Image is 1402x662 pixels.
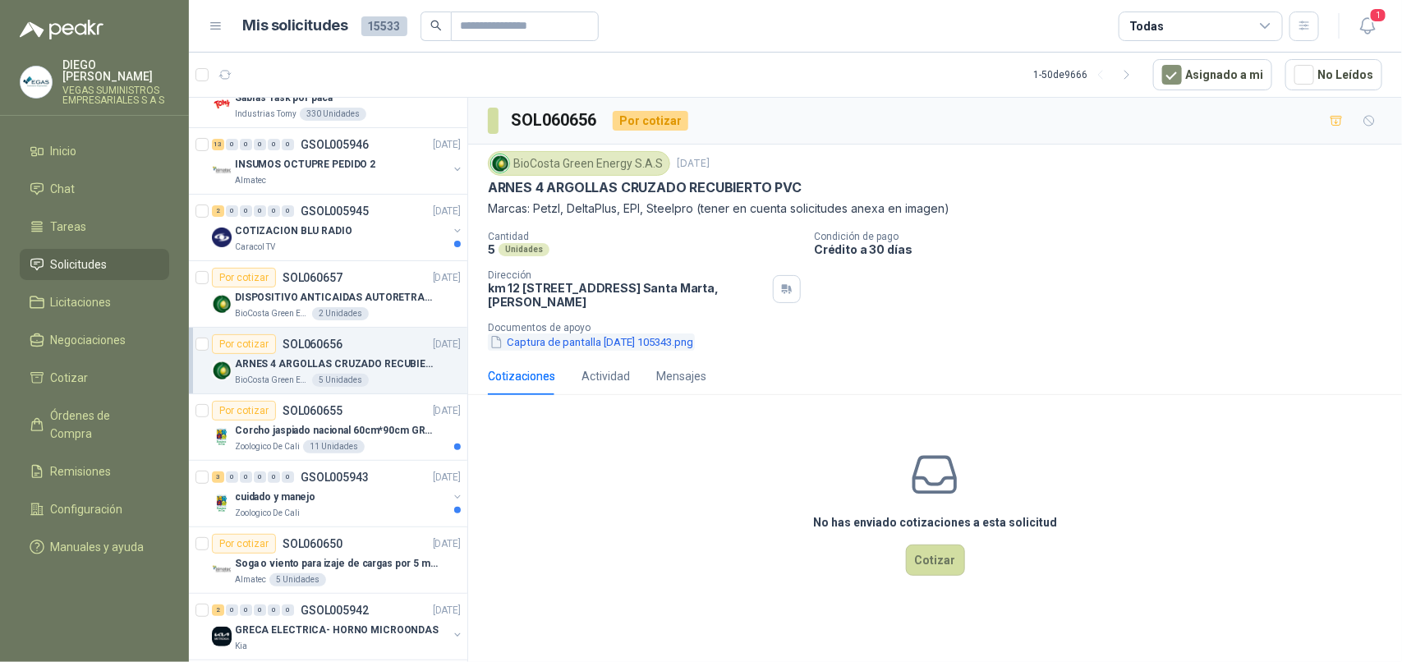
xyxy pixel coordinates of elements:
[488,231,801,242] p: Cantidad
[212,534,276,554] div: Por cotizar
[677,156,710,172] p: [DATE]
[268,139,280,150] div: 0
[212,294,232,314] img: Company Logo
[20,287,169,318] a: Licitaciones
[20,362,169,393] a: Cotizar
[488,333,695,351] button: Captura de pantalla [DATE] 105343.png
[235,157,375,172] p: INSUMOS OCTUPRE PEDIDO 2
[235,507,300,520] p: Zoologico De Cali
[212,161,232,181] img: Company Logo
[300,108,366,121] div: 330 Unidades
[814,242,1395,256] p: Crédito a 30 días
[212,139,224,150] div: 13
[212,135,464,187] a: 13 0 0 0 0 0 GSOL005946[DATE] Company LogoINSUMOS OCTUPRE PEDIDO 2Almatec
[20,531,169,563] a: Manuales y ayuda
[430,20,442,31] span: search
[301,471,369,483] p: GSOL005943
[62,59,169,82] p: DIEGO [PERSON_NAME]
[268,471,280,483] div: 0
[268,605,280,616] div: 0
[488,179,802,196] p: ARNES 4 ARGOLLAS CRUZADO RECUBIERTO PVC
[301,139,369,150] p: GSOL005946
[488,322,1395,333] p: Documentos de apoyo
[813,513,1057,531] h3: No has enviado cotizaciones a esta solicitud
[20,20,103,39] img: Logo peakr
[268,205,280,217] div: 0
[226,471,238,483] div: 0
[301,205,369,217] p: GSOL005945
[212,201,464,254] a: 2 0 0 0 0 0 GSOL005945[DATE] Company LogoCOTIZACION BLU RADIOCaracol TV
[301,605,369,616] p: GSOL005942
[488,281,766,309] p: km 12 [STREET_ADDRESS] Santa Marta , [PERSON_NAME]
[488,269,766,281] p: Dirección
[433,603,461,618] p: [DATE]
[20,456,169,487] a: Remisiones
[488,242,495,256] p: 5
[20,211,169,242] a: Tareas
[20,400,169,449] a: Órdenes de Compra
[1129,17,1164,35] div: Todas
[51,255,108,274] span: Solicitudes
[212,205,224,217] div: 2
[254,205,266,217] div: 0
[488,151,670,176] div: BioCosta Green Energy S.A.S
[235,623,439,638] p: GRECA ELECTRICA- HORNO MICROONDAS
[361,16,407,36] span: 15533
[212,268,276,287] div: Por cotizar
[581,367,630,385] div: Actividad
[235,374,309,387] p: BioCosta Green Energy S.A.S
[51,538,145,556] span: Manuales y ayuda
[235,640,247,653] p: Kia
[283,272,342,283] p: SOL060657
[21,67,52,98] img: Company Logo
[243,14,348,38] h1: Mis solicitudes
[212,605,224,616] div: 2
[212,361,232,380] img: Company Logo
[226,605,238,616] div: 0
[235,108,296,121] p: Industrias Tomy
[235,440,300,453] p: Zoologico De Cali
[269,573,326,586] div: 5 Unidades
[226,205,238,217] div: 0
[433,270,461,286] p: [DATE]
[491,154,509,172] img: Company Logo
[51,500,123,518] span: Configuración
[235,223,352,239] p: COTIZACION BLU RADIO
[20,249,169,280] a: Solicitudes
[1285,59,1382,90] button: No Leídos
[906,545,965,576] button: Cotizar
[235,356,439,372] p: ARNES 4 ARGOLLAS CRUZADO RECUBIERTO PVC
[283,338,342,350] p: SOL060656
[488,200,1382,218] p: Marcas: Petzl, DeltaPlus, EPI, Steelpro (tener en cuenta solicitudes anexa en imagen)
[189,328,467,394] a: Por cotizarSOL060656[DATE] Company LogoARNES 4 ARGOLLAS CRUZADO RECUBIERTO PVCBioCosta Green Ener...
[282,605,294,616] div: 0
[51,293,112,311] span: Licitaciones
[226,139,238,150] div: 0
[433,470,461,485] p: [DATE]
[189,261,467,328] a: Por cotizarSOL060657[DATE] Company LogoDISPOSITIVO ANTICAIDAS AUTORETRACTILBioCosta Green Energy ...
[254,605,266,616] div: 0
[433,204,461,219] p: [DATE]
[613,111,688,131] div: Por cotizar
[240,471,252,483] div: 0
[656,367,706,385] div: Mensajes
[51,142,77,160] span: Inicio
[212,334,276,354] div: Por cotizar
[282,471,294,483] div: 0
[499,243,549,256] div: Unidades
[20,494,169,525] a: Configuración
[62,85,169,105] p: VEGAS SUMINISTROS EMPRESARIALES S A S
[254,139,266,150] div: 0
[51,407,154,443] span: Órdenes de Compra
[235,307,309,320] p: BioCosta Green Energy S.A.S
[189,394,467,461] a: Por cotizarSOL060655[DATE] Company LogoCorcho jaspiado nacional 60cm*90cm GROSOR 8MMZoologico De ...
[189,527,467,594] a: Por cotizarSOL060650[DATE] Company LogoSoga o viento para izaje de cargas por 5 metrosAlmatec5 Un...
[212,427,232,447] img: Company Logo
[20,173,169,205] a: Chat
[235,241,275,254] p: Caracol TV
[235,90,333,106] p: Sabras Task por paca
[235,573,266,586] p: Almatec
[212,401,276,421] div: Por cotizar
[512,108,600,133] h3: SOL060656
[1369,7,1387,23] span: 1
